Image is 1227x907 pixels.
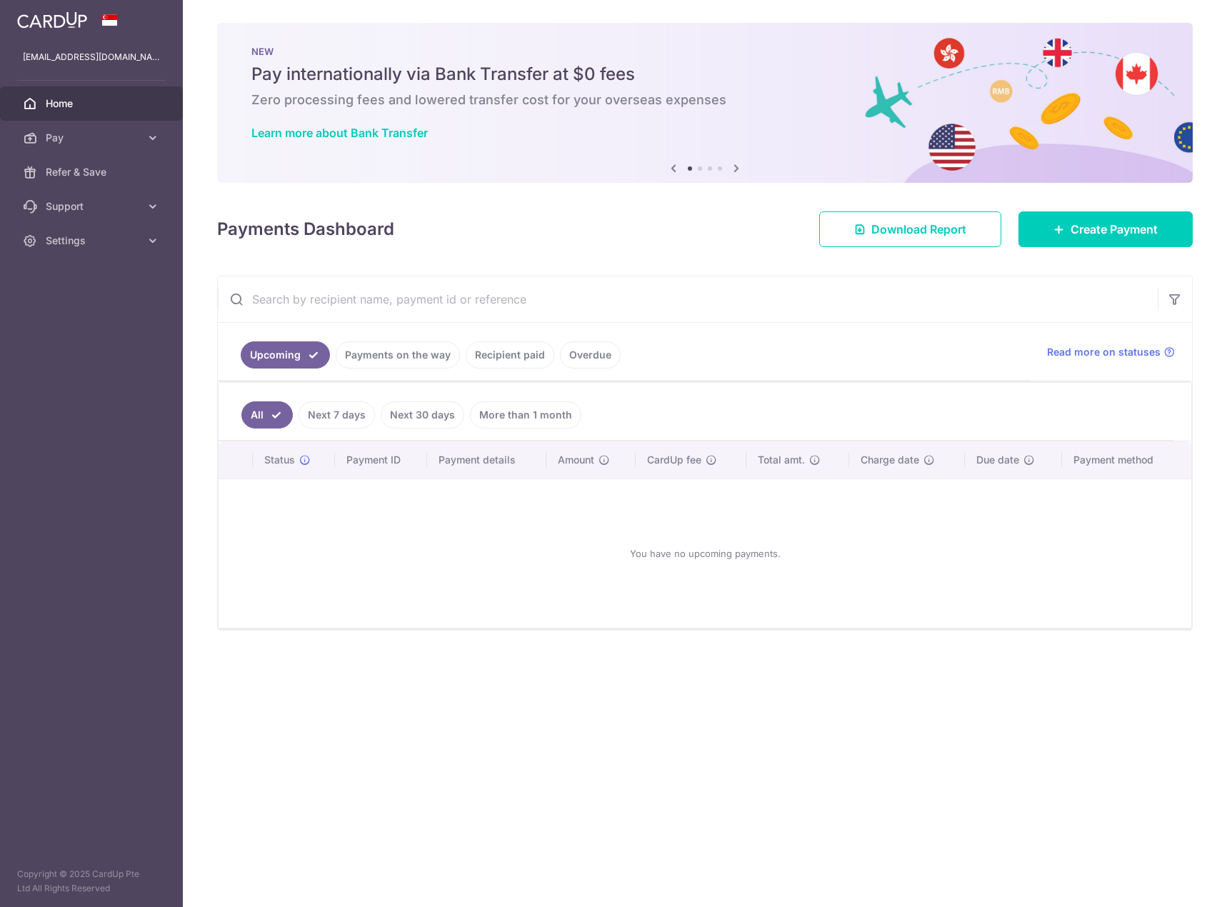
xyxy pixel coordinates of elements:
span: Home [46,96,140,111]
a: More than 1 month [470,401,581,429]
a: Next 30 days [381,401,464,429]
input: Search by recipient name, payment id or reference [218,276,1158,322]
a: Read more on statuses [1047,345,1175,359]
img: Bank transfer banner [217,23,1193,183]
span: Settings [46,234,140,248]
span: Due date [976,453,1019,467]
a: All [241,401,293,429]
img: CardUp [17,11,87,29]
span: Pay [46,131,140,145]
span: CardUp fee [647,453,701,467]
p: [EMAIL_ADDRESS][DOMAIN_NAME] [23,50,160,64]
th: Payment method [1062,441,1191,478]
th: Payment ID [335,441,427,478]
div: You have no upcoming payments. [236,491,1174,616]
h6: Zero processing fees and lowered transfer cost for your overseas expenses [251,91,1158,109]
span: Download Report [871,221,966,238]
a: Learn more about Bank Transfer [251,126,428,140]
span: Refer & Save [46,165,140,179]
a: Overdue [560,341,621,369]
span: Support [46,199,140,214]
a: Payments on the way [336,341,460,369]
h4: Payments Dashboard [217,216,394,242]
th: Payment details [427,441,546,478]
a: Next 7 days [299,401,375,429]
a: Download Report [819,211,1001,247]
span: Read more on statuses [1047,345,1161,359]
span: Status [264,453,295,467]
a: Create Payment [1018,211,1193,247]
h5: Pay internationally via Bank Transfer at $0 fees [251,63,1158,86]
a: Recipient paid [466,341,554,369]
span: Create Payment [1071,221,1158,238]
span: Amount [558,453,594,467]
p: NEW [251,46,1158,57]
span: Total amt. [758,453,805,467]
span: Charge date [861,453,919,467]
a: Upcoming [241,341,330,369]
